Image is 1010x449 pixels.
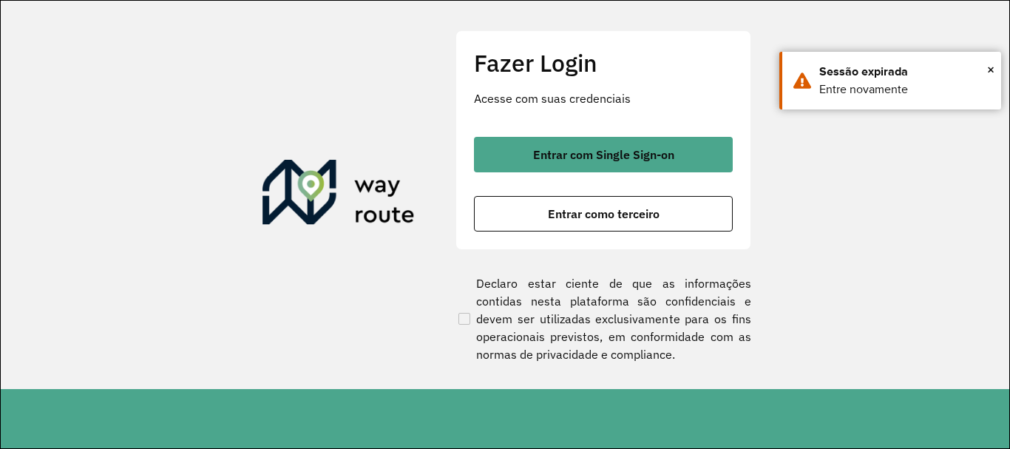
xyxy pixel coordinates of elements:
span: × [987,58,994,81]
button: Close [987,58,994,81]
label: Declaro estar ciente de que as informações contidas nesta plataforma são confidenciais e devem se... [455,274,751,363]
div: Entre novamente [819,81,990,98]
button: button [474,196,733,232]
button: button [474,137,733,172]
span: Entrar com Single Sign-on [533,149,674,161]
div: Sessão expirada [819,63,990,81]
img: Roteirizador AmbevTech [262,160,415,231]
span: Entrar como terceiro [548,208,660,220]
p: Acesse com suas credenciais [474,90,733,107]
h2: Fazer Login [474,49,733,77]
